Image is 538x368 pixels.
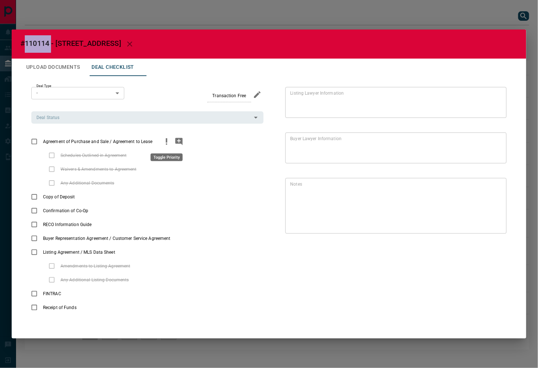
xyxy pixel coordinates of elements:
[59,180,116,186] span: Any Additional Documents
[20,39,121,48] span: #110114 - [STREET_ADDRESS]
[41,221,93,228] span: RECO Information Guide
[86,59,140,76] button: Deal Checklist
[251,112,261,123] button: Open
[36,84,51,88] label: Deal Type
[59,166,139,173] span: Waivers & Amendments to Agreement
[160,135,173,149] button: priority
[151,154,183,161] div: Toggle Priority
[291,135,499,160] textarea: text field
[59,277,131,283] span: Any Additional Listing Documents
[251,88,264,101] button: edit
[291,90,499,115] textarea: text field
[173,135,185,149] button: add note
[41,304,78,311] span: Receipt of Funds
[41,235,172,242] span: Buyer Representation Agreement / Customer Service Agreement
[41,194,77,200] span: Copy of Deposit
[41,290,63,297] span: FINTRAC
[59,263,132,269] span: Amendments to Listing Agreement
[291,181,499,230] textarea: text field
[59,152,129,159] span: Schedules Outlined in Agreement
[31,87,124,99] div: -
[41,138,155,145] span: Agreement of Purchase and Sale / Agreement to Lease
[41,249,117,256] span: Listing Agreement / MLS Data Sheet
[20,59,86,76] button: Upload Documents
[41,207,90,214] span: Confirmation of Co-Op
